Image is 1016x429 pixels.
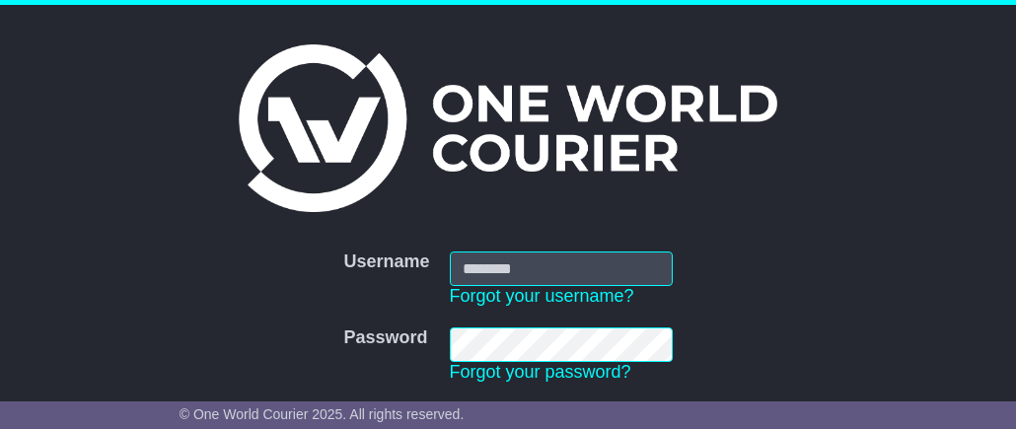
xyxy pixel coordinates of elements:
[450,286,634,306] a: Forgot your username?
[450,362,631,382] a: Forgot your password?
[343,251,429,273] label: Username
[180,406,465,422] span: © One World Courier 2025. All rights reserved.
[343,327,427,349] label: Password
[239,44,777,212] img: One World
